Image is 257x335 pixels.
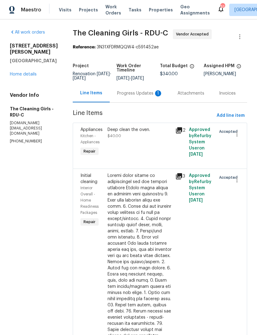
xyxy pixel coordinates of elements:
[108,127,172,133] div: Deep clean the oven.
[73,64,89,68] h5: Project
[189,198,203,202] span: [DATE]
[79,7,98,13] span: Projects
[131,76,144,80] span: [DATE]
[180,4,210,16] span: Geo Assignments
[204,64,235,68] h5: Assigned HPM
[236,64,241,72] span: The hpm assigned to this work order.
[220,4,225,10] div: 51
[128,8,141,12] span: Tasks
[10,58,58,64] h5: [GEOGRAPHIC_DATA]
[59,7,71,13] span: Visits
[73,76,86,80] span: [DATE]
[80,134,100,144] span: Kitchen - Appliances
[189,174,211,202] span: Approved by Refurby System User on
[189,152,203,157] span: [DATE]
[175,173,185,180] div: 3
[73,72,111,80] span: Renovation
[116,64,160,72] h5: Work Order Timeline
[97,72,110,76] span: [DATE]
[80,90,102,96] div: Line Items
[160,72,178,76] span: $340.00
[81,148,98,154] span: Repair
[116,76,144,80] span: -
[177,90,204,96] div: Attachments
[80,186,99,214] span: Interior Overall - Home Readiness Packages
[155,90,161,96] div: 1
[116,76,129,80] span: [DATE]
[190,64,194,72] span: The total cost of line items that have been proposed by Opendoor. This sum includes line items th...
[73,110,214,121] span: Line Items
[219,129,240,135] span: Accepted
[160,64,188,68] h5: Total Budget
[149,7,173,13] span: Properties
[73,45,96,49] b: Reference:
[117,90,163,96] div: Progress Updates
[80,128,103,132] span: Appliances
[219,174,240,181] span: Accepted
[204,72,247,76] div: [PERSON_NAME]
[217,112,245,120] span: Add line item
[10,43,58,55] h2: [STREET_ADDRESS][PERSON_NAME]
[175,127,185,134] div: 2
[80,174,97,184] span: Initial cleaning
[10,121,58,136] p: [DOMAIN_NAME][EMAIL_ADDRESS][DOMAIN_NAME]
[10,106,58,118] h5: The Cleaning Girls - RDU-C
[73,44,247,50] div: 3N31XFDRMQQW4-c591452ae
[214,110,247,121] button: Add line item
[189,128,211,157] span: Approved by Refurby System User on
[219,90,236,96] div: Invoices
[10,139,58,144] p: [PHONE_NUMBER]
[81,219,98,225] span: Repair
[105,4,121,16] span: Work Orders
[73,72,111,80] span: -
[176,31,211,37] span: Vendor Accepted
[73,29,168,37] span: The Cleaning Girls - RDU-C
[21,7,41,13] span: Maestro
[10,92,58,98] h4: Vendor Info
[10,72,37,76] a: Home details
[108,134,121,138] span: $40.00
[10,30,45,35] a: All work orders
